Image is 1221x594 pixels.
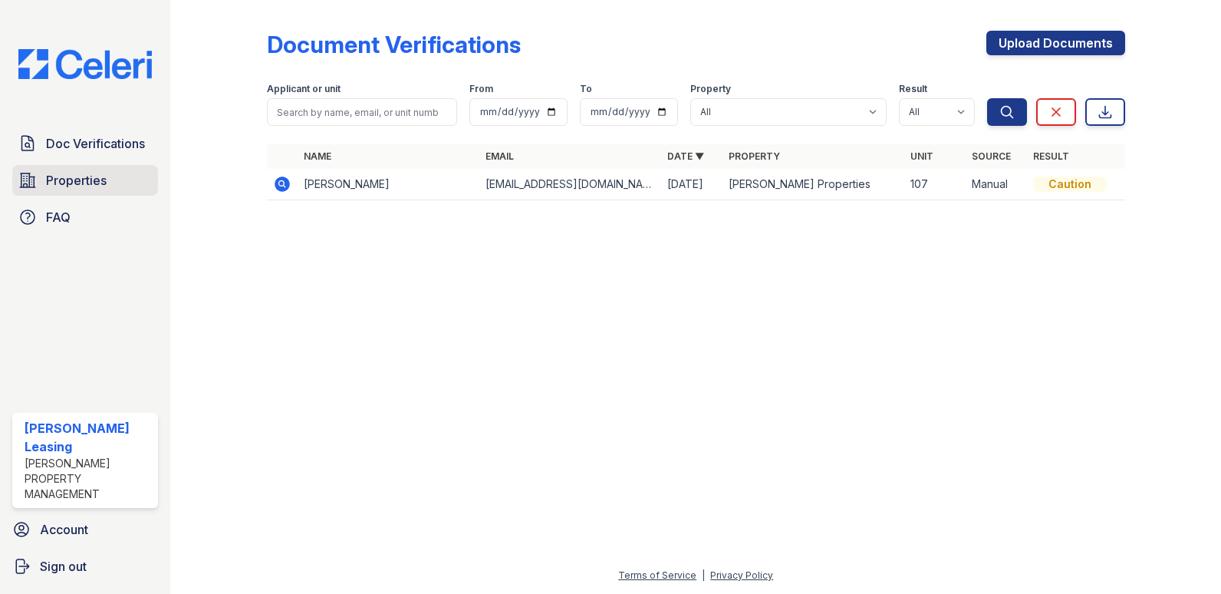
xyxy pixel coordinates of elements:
a: Terms of Service [618,569,696,581]
span: Properties [46,171,107,190]
td: [EMAIL_ADDRESS][DOMAIN_NAME] [479,169,661,200]
a: Upload Documents [986,31,1125,55]
div: [PERSON_NAME] Leasing [25,419,152,456]
label: Result [899,83,927,95]
td: [DATE] [661,169,722,200]
a: Properties [12,165,158,196]
td: Manual [966,169,1027,200]
a: Date ▼ [667,150,704,162]
span: Account [40,520,88,539]
a: Name [304,150,331,162]
a: FAQ [12,202,158,233]
span: FAQ [46,208,71,226]
div: Document Verifications [267,31,521,58]
span: Doc Verifications [46,134,145,153]
a: Property [729,150,780,162]
div: Caution [1033,177,1107,192]
label: Property [690,83,731,95]
a: Source [972,150,1011,162]
div: [PERSON_NAME] Property Management [25,456,152,502]
label: Applicant or unit [267,83,341,95]
label: From [469,83,493,95]
span: Sign out [40,557,87,576]
td: [PERSON_NAME] [298,169,479,200]
a: Unit [910,150,933,162]
a: Account [6,514,164,545]
a: Result [1033,150,1069,162]
img: CE_Logo_Blue-a8612792a0a2168367f1c8372b55b34899dd931a85d93a1a3d3e32e68fde9ad4.png [6,49,164,79]
a: Doc Verifications [12,128,158,159]
label: To [580,83,592,95]
a: Email [485,150,514,162]
a: Privacy Policy [710,569,773,581]
a: Sign out [6,551,164,582]
div: | [702,569,705,581]
td: [PERSON_NAME] Properties [722,169,904,200]
input: Search by name, email, or unit number [267,98,457,126]
td: 107 [904,169,966,200]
